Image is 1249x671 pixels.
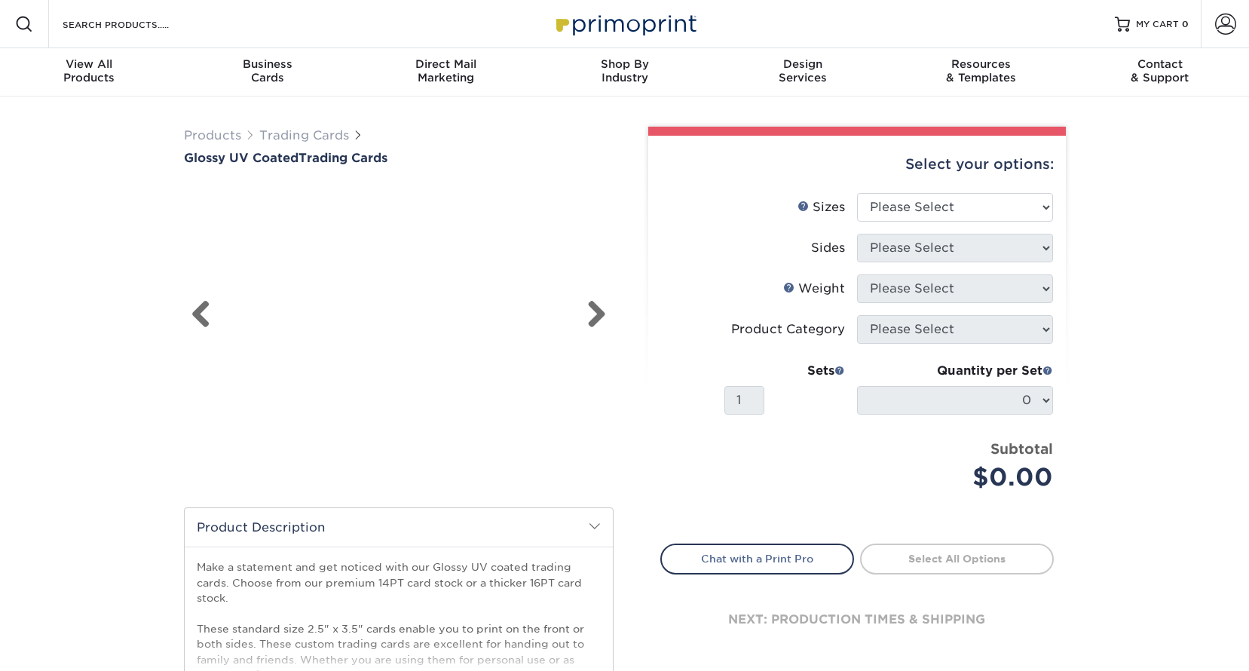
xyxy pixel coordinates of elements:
div: Weight [783,280,845,298]
div: Quantity per Set [857,362,1053,380]
img: Trading Cards 01 [354,453,392,491]
span: Resources [892,57,1071,71]
a: Trading Cards [259,128,349,142]
a: Glossy UV CoatedTrading Cards [184,151,614,165]
span: Glossy UV Coated [184,151,298,165]
div: $0.00 [868,459,1053,495]
span: Contact [1070,57,1249,71]
a: Products [184,128,241,142]
img: Primoprint [549,8,700,40]
h2: Product Description [185,508,613,547]
div: Industry [535,57,714,84]
a: Resources& Templates [892,48,1071,97]
div: Marketing [357,57,535,84]
span: 0 [1182,19,1189,29]
a: Contact& Support [1070,48,1249,97]
strong: Subtotal [990,440,1053,457]
span: Business [179,57,357,71]
img: Trading Cards 02 [405,453,442,491]
a: DesignServices [714,48,892,97]
a: Select All Options [860,544,1054,574]
span: Shop By [535,57,714,71]
h1: Trading Cards [184,151,614,165]
div: Sides [811,239,845,257]
input: SEARCH PRODUCTS..... [61,15,208,33]
span: MY CART [1136,18,1179,31]
span: Direct Mail [357,57,535,71]
a: Direct MailMarketing [357,48,535,97]
div: & Support [1070,57,1249,84]
a: Shop ByIndustry [535,48,714,97]
div: Cards [179,57,357,84]
a: BusinessCards [179,48,357,97]
span: Design [714,57,892,71]
div: next: production times & shipping [660,574,1054,665]
div: Select your options: [660,136,1054,193]
div: Sets [724,362,845,380]
a: Chat with a Print Pro [660,544,854,574]
div: Services [714,57,892,84]
div: & Templates [892,57,1071,84]
div: Product Category [731,320,845,339]
div: Sizes [797,198,845,216]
